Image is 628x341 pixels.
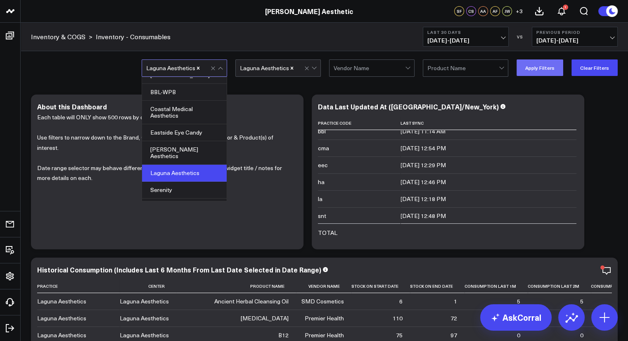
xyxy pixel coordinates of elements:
[195,65,201,71] div: Remove Laguna Aesthetics
[318,127,326,135] div: bbl
[580,331,583,339] div: 0
[318,212,326,220] div: snt
[410,279,464,293] th: Stock On End Date
[142,84,227,101] div: BBL-WPB
[96,32,171,41] a: Inventory - Consumables
[571,59,618,76] button: Clear Filters
[305,314,344,322] div: Premier Health
[120,331,169,339] div: Laguna Aesthetics
[396,331,403,339] div: 75
[142,182,227,199] div: Serenity
[454,297,457,305] div: 1
[318,161,328,169] div: eec
[516,8,523,14] span: + 3
[37,279,120,293] th: Practice
[265,7,353,16] a: [PERSON_NAME] Aesthetic
[528,279,591,293] th: Consumption Last 2m
[399,297,403,305] div: 6
[142,124,227,141] div: Eastside Eye Candy
[142,101,227,124] div: Coastal Medical Aesthetics
[427,37,504,44] span: [DATE] - [DATE]
[517,297,520,305] div: 5
[513,34,528,39] div: VS
[563,5,568,10] div: 1
[318,116,400,130] th: Practice Code
[241,314,289,322] div: [MEDICAL_DATA]
[514,6,524,16] button: +3
[318,144,329,152] div: cma
[318,229,337,237] div: TOTAL
[454,6,464,16] div: SF
[490,6,500,16] div: AF
[296,279,351,293] th: Vendor Name
[31,32,92,41] div: >
[120,297,169,305] div: Laguna Aesthetics
[176,279,296,293] th: Product Name
[536,30,613,35] b: Previous Period
[393,314,403,322] div: 110
[305,331,344,339] div: Premier Health
[318,102,499,111] div: Data Last Updated At ([GEOGRAPHIC_DATA]/New_York)
[301,297,344,305] div: SMD Cosmetics
[142,199,227,215] div: Skin N Tox
[318,178,325,186] div: ha
[580,297,583,305] div: 5
[37,133,291,153] p: Use filters to narrow down to the Brand, Center, Consumable, Retail, Vendor & Product(s) of inter...
[289,65,295,71] div: Remove Laguna Aesthetics
[464,279,528,293] th: Consumption Last 1m
[502,6,512,16] div: JW
[351,279,410,293] th: Stock On Start Date
[517,331,520,339] div: 0
[400,127,446,135] div: [DATE] 11:14 AM
[142,165,227,182] div: Laguna Aesthetics
[517,59,563,76] button: Apply Filters
[466,6,476,16] div: CS
[400,195,446,203] div: [DATE] 12:18 PM
[423,27,509,47] button: Last 30 Days[DATE]-[DATE]
[214,297,289,305] div: Ancient Herbal Cleansing Oil
[37,102,107,111] div: About this Dashboard
[400,178,446,186] div: [DATE] 12:46 PM
[400,161,446,169] div: [DATE] 12:29 PM
[37,331,86,339] div: Laguna Aesthetics
[278,331,289,339] div: B12
[37,112,297,241] div: Each table will ONLY show 500 rows by default.
[120,314,169,322] div: Laguna Aesthetics
[37,314,86,322] div: Laguna Aesthetics
[400,212,446,220] div: [DATE] 12:48 PM
[37,265,321,274] div: Historical Consumption (Includes Last 6 Months From Last Date Selected in Date Range)
[318,195,322,203] div: la
[400,116,576,130] th: Last Sync
[31,32,85,41] a: Inventory & COGS
[37,163,291,183] p: Date range selector may behave differently on each table-- Please read widget title / notes for m...
[400,144,446,152] div: [DATE] 12:54 PM
[450,314,457,322] div: 72
[240,65,289,71] div: Laguna Aesthetics
[146,65,195,71] div: Laguna Aesthetics
[480,304,552,331] a: AskCorral
[37,297,86,305] div: Laguna Aesthetics
[478,6,488,16] div: AA
[536,37,613,44] span: [DATE] - [DATE]
[142,141,227,165] div: [PERSON_NAME] Aesthetics
[427,30,504,35] b: Last 30 Days
[532,27,618,47] button: Previous Period[DATE]-[DATE]
[450,331,457,339] div: 97
[120,279,176,293] th: Center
